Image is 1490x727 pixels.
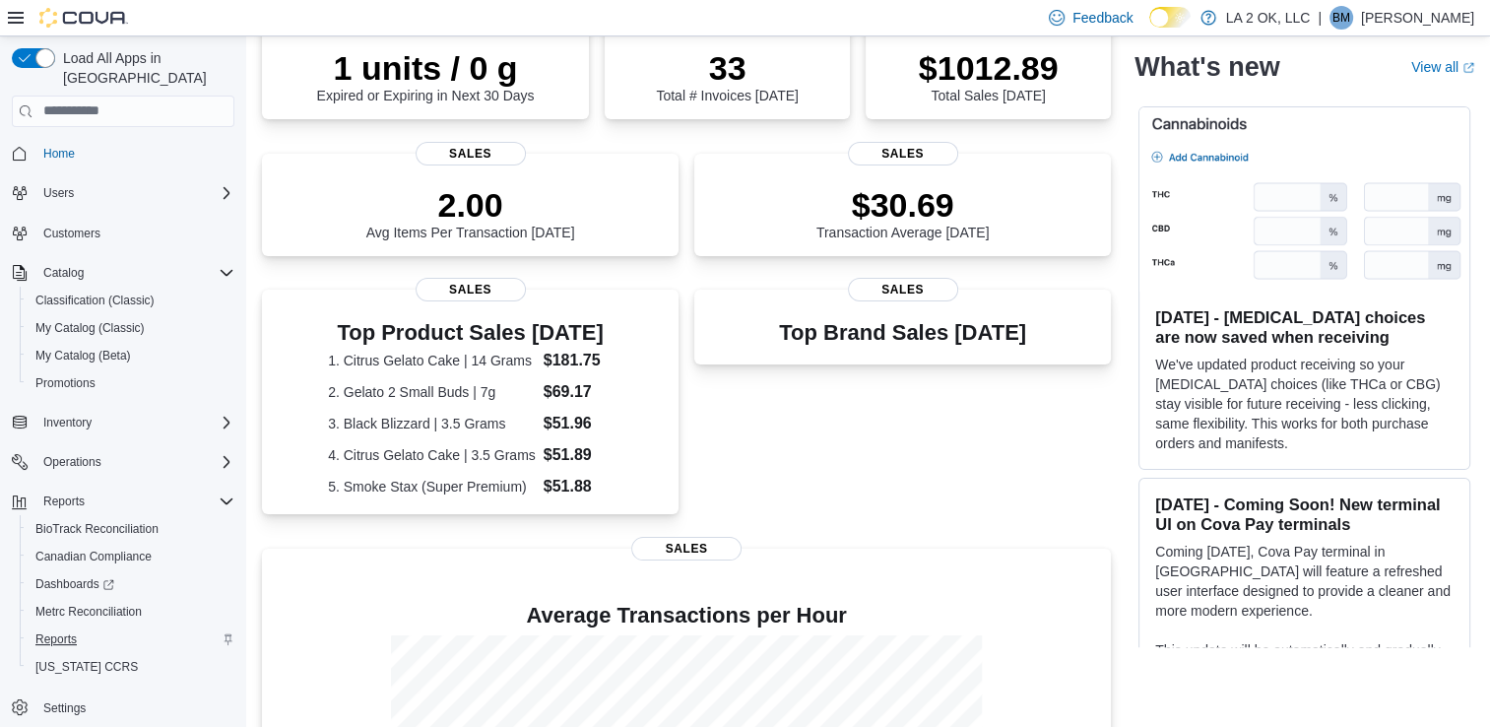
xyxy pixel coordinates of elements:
span: My Catalog (Beta) [35,348,131,363]
div: Total # Invoices [DATE] [656,48,798,103]
div: Expired or Expiring in Next 30 Days [317,48,535,103]
span: Washington CCRS [28,655,234,679]
button: Customers [4,219,242,247]
span: Reports [28,628,234,651]
dt: 3. Black Blizzard | 3.5 Grams [328,414,536,433]
dt: 1. Citrus Gelato Cake | 14 Grams [328,351,536,370]
svg: External link [1462,62,1474,74]
p: $30.69 [816,185,990,225]
p: Coming [DATE], Cova Pay terminal in [GEOGRAPHIC_DATA] will feature a refreshed user interface des... [1155,542,1454,621]
span: Sales [848,142,958,165]
span: Sales [416,278,526,301]
dt: 2. Gelato 2 Small Buds | 7g [328,382,536,402]
button: Catalog [35,261,92,285]
a: Dashboards [28,572,122,596]
button: Operations [4,448,242,476]
span: Inventory [35,411,234,434]
span: [US_STATE] CCRS [35,659,138,675]
h4: Average Transactions per Hour [278,604,1095,628]
span: My Catalog (Beta) [28,344,234,367]
span: Settings [43,700,86,716]
span: Dark Mode [1149,28,1150,29]
button: My Catalog (Beta) [20,342,242,369]
h3: Top Brand Sales [DATE] [779,321,1026,345]
button: Home [4,139,242,167]
input: Dark Mode [1149,7,1191,28]
button: Reports [20,626,242,653]
span: Reports [35,631,77,647]
span: Metrc Reconciliation [28,600,234,624]
div: Avg Items Per Transaction [DATE] [366,185,575,240]
p: | [1318,6,1322,30]
span: Promotions [28,371,234,395]
span: Operations [43,454,101,470]
span: Load All Apps in [GEOGRAPHIC_DATA] [55,48,234,88]
span: Catalog [43,265,84,281]
a: Canadian Compliance [28,545,160,568]
span: BioTrack Reconciliation [28,517,234,541]
a: Customers [35,222,108,245]
div: Total Sales [DATE] [919,48,1059,103]
span: Users [35,181,234,205]
span: Users [43,185,74,201]
button: Reports [4,488,242,515]
button: Inventory [35,411,99,434]
dd: $69.17 [544,380,613,404]
div: Transaction Average [DATE] [816,185,990,240]
span: Canadian Compliance [28,545,234,568]
span: Promotions [35,375,96,391]
span: Dashboards [28,572,234,596]
a: Settings [35,696,94,720]
span: BioTrack Reconciliation [35,521,159,537]
button: Catalog [4,259,242,287]
span: Sales [416,142,526,165]
span: Catalog [35,261,234,285]
button: My Catalog (Classic) [20,314,242,342]
button: Metrc Reconciliation [20,598,242,626]
dd: $51.88 [544,475,613,498]
a: Reports [28,628,85,651]
span: Reports [43,494,85,509]
dd: $51.96 [544,412,613,435]
button: Reports [35,490,93,513]
span: Settings [35,694,234,719]
a: Dashboards [20,570,242,598]
button: Settings [4,693,242,721]
button: Users [35,181,82,205]
a: Classification (Classic) [28,289,162,312]
h3: [DATE] - Coming Soon! New terminal UI on Cova Pay terminals [1155,495,1454,534]
p: $1012.89 [919,48,1059,88]
dt: 5. Smoke Stax (Super Premium) [328,477,536,496]
span: My Catalog (Classic) [35,320,145,336]
span: Home [35,141,234,165]
span: Dashboards [35,576,114,592]
span: Feedback [1072,8,1133,28]
span: Operations [35,450,234,474]
button: Promotions [20,369,242,397]
button: Users [4,179,242,207]
button: BioTrack Reconciliation [20,515,242,543]
a: BioTrack Reconciliation [28,517,166,541]
p: [PERSON_NAME] [1361,6,1474,30]
p: 1 units / 0 g [317,48,535,88]
span: Metrc Reconciliation [35,604,142,620]
h3: [DATE] - [MEDICAL_DATA] choices are now saved when receiving [1155,307,1454,347]
a: My Catalog (Beta) [28,344,139,367]
a: My Catalog (Classic) [28,316,153,340]
a: Metrc Reconciliation [28,600,150,624]
span: Canadian Compliance [35,549,152,564]
span: Reports [35,490,234,513]
a: Home [35,142,83,165]
span: Inventory [43,415,92,430]
button: Inventory [4,409,242,436]
span: My Catalog (Classic) [28,316,234,340]
span: Sales [631,537,742,561]
dd: $181.75 [544,349,613,372]
dt: 4. Citrus Gelato Cake | 3.5 Grams [328,445,536,465]
span: Classification (Classic) [28,289,234,312]
h3: Top Product Sales [DATE] [328,321,613,345]
button: Canadian Compliance [20,543,242,570]
span: Sales [848,278,958,301]
p: 33 [656,48,798,88]
button: Operations [35,450,109,474]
